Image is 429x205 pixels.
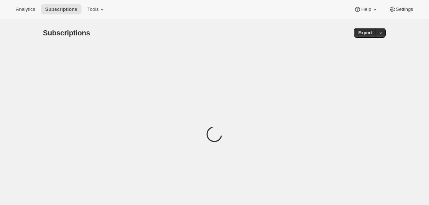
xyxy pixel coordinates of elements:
span: Help [361,6,371,12]
button: Tools [83,4,110,14]
button: Export [354,28,376,38]
button: Help [350,4,382,14]
button: Subscriptions [41,4,82,14]
span: Subscriptions [45,6,77,12]
button: Settings [384,4,417,14]
span: Export [358,30,372,36]
span: Analytics [16,6,35,12]
span: Settings [396,6,413,12]
span: Subscriptions [43,29,90,37]
button: Analytics [12,4,39,14]
span: Tools [87,6,99,12]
